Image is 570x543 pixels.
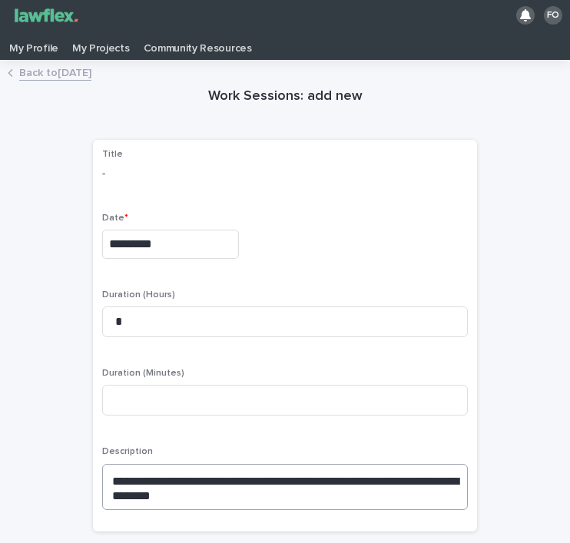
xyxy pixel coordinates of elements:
a: Community Resources [137,31,259,60]
span: Description [102,447,153,456]
p: My Projects [72,31,130,55]
a: Back to[DATE] [19,63,91,81]
a: My Projects [65,31,137,60]
span: Duration (Minutes) [102,369,184,378]
h1: Work Sessions: add new [93,88,477,106]
img: Gnvw4qrBSHOAfo8VMhG6 [9,5,84,25]
span: Title [102,150,123,159]
a: My Profile [2,31,65,60]
p: Community Resources [144,31,252,55]
div: FO [544,6,562,25]
p: - [102,166,468,182]
span: Date [102,214,128,223]
span: Duration (Hours) [102,290,175,300]
p: My Profile [9,31,58,55]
